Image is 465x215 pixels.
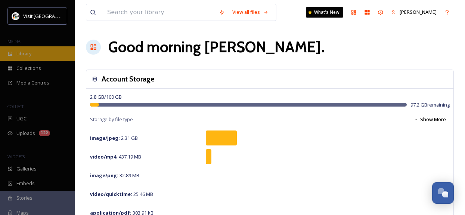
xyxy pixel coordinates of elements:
strong: video/quicktime : [90,191,132,197]
a: View all files [229,5,272,19]
span: MEDIA [7,39,21,44]
span: WIDGETS [7,154,25,159]
strong: image/jpeg : [90,135,120,141]
span: Storage by file type [90,116,133,123]
div: 122 [39,130,50,136]
strong: image/png : [90,172,118,179]
span: Media Centres [16,79,49,86]
span: UGC [16,115,27,122]
span: 32.89 MB [90,172,139,179]
span: 25.46 MB [90,191,153,197]
img: unnamed.jpg [12,12,19,20]
span: Library [16,50,31,57]
span: 2.31 GB [90,135,138,141]
span: Galleries [16,165,37,172]
span: 97.2 GB remaining [410,101,450,108]
span: Stories [16,194,32,202]
h1: Good morning [PERSON_NAME] . [108,36,325,58]
span: Uploads [16,130,35,137]
span: Visit [GEOGRAPHIC_DATA] [23,12,81,19]
span: 437.19 MB [90,153,141,160]
strong: video/mp4 : [90,153,118,160]
h3: Account Storage [102,74,155,85]
input: Search your library [103,4,215,21]
a: What's New [306,7,343,18]
span: COLLECT [7,104,24,109]
span: 2.8 GB / 100 GB [90,93,122,100]
span: Embeds [16,180,35,187]
button: Open Chat [432,182,454,204]
button: Show More [410,112,450,127]
span: Collections [16,65,41,72]
a: [PERSON_NAME] [387,5,440,19]
span: [PERSON_NAME] [400,9,437,15]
